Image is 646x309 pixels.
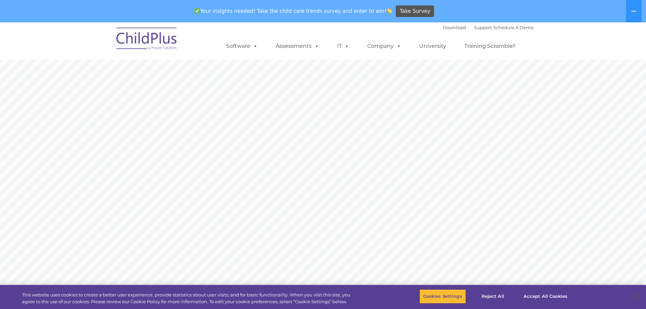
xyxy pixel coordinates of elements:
[396,5,434,17] a: Take Survey
[419,289,466,304] button: Cookies Settings
[493,25,533,30] a: Schedule A Demo
[400,5,430,17] span: Take Survey
[472,289,514,304] button: Reject All
[628,289,643,304] button: Close
[443,25,533,30] font: |
[443,25,466,30] a: Download
[330,39,356,53] a: IT
[360,39,408,53] a: Company
[269,39,326,53] a: Assessments
[457,39,522,53] a: Training Scramble!!
[22,292,355,305] div: This website uses cookies to create a better user experience, provide statistics about user visit...
[412,39,453,53] a: University
[520,289,571,304] button: Accept All Cookies
[113,23,181,57] img: ChildPlus by Procare Solutions
[387,8,392,13] img: 👏
[474,25,492,30] a: Support
[192,4,395,18] span: Your insights needed! Take the child care trends survey and enter to win!
[195,8,200,13] img: ✅
[219,39,265,53] a: Software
